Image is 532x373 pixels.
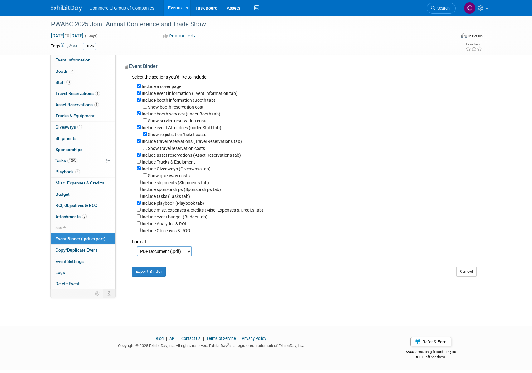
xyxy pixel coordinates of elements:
a: Tasks100% [51,155,115,166]
span: Delete Event [56,281,80,286]
span: [DATE] [DATE] [51,33,84,38]
img: ExhibitDay [51,5,82,12]
span: Event Binder (.pdf export) [56,236,105,241]
span: | [202,336,206,341]
a: Search [427,3,456,14]
label: Include Analytics & ROI [142,221,186,226]
span: Asset Reservations [56,102,99,107]
a: Travel Reservations1 [51,88,115,99]
div: $150 off for them. [381,355,481,360]
a: Terms of Service [207,336,236,341]
a: Shipments [51,133,115,144]
span: Travel Reservations [56,91,100,96]
a: Edit [67,44,77,48]
div: Event Binder [125,63,477,72]
button: Cancel [456,267,477,277]
a: Privacy Policy [242,336,266,341]
div: In-Person [468,34,483,38]
span: ROI, Objectives & ROO [56,203,97,208]
span: Copy/Duplicate Event [56,248,97,253]
div: Copyright © 2025 ExhibitDay, Inc. All rights reserved. ExhibitDay is a registered trademark of Ex... [51,341,372,349]
a: Delete Event [51,278,115,289]
sup: ® [227,343,229,346]
button: Export Binder [132,267,166,277]
label: Include booth services (under Booth tab) [142,111,220,116]
span: (3 days) [85,34,98,38]
td: Personalize Event Tab Strip [92,289,103,297]
span: Staff [56,80,71,85]
a: Blog [156,336,164,341]
button: Committed [161,33,198,39]
label: Include event budget (Budget tab) [142,214,207,219]
span: 1 [94,102,99,107]
div: Select the sections you''d like to include: [132,74,477,81]
span: | [237,336,241,341]
span: Event Settings [56,259,84,264]
span: to [64,33,70,38]
label: Include playbook (Playbook tab) [142,201,204,206]
label: Include Trucks & Equipment [142,160,195,164]
span: Event Information [56,57,90,62]
div: PWABC 2025 Joint Annual Conference and Trade Show [49,19,446,30]
span: 8 [82,214,87,219]
div: $500 Amazon gift card for you, [381,345,481,360]
a: Budget [51,189,115,200]
a: less [51,222,115,233]
label: Include event Attendees (under Staff tab) [142,125,221,130]
div: Event Format [419,32,483,42]
label: Include travel reservations (Travel Reservations tab) [142,139,242,144]
label: Include a cover page [142,84,181,89]
label: Show booth reservation cost [148,105,203,110]
span: Search [435,6,450,11]
label: Show travel reservation costs [148,146,205,151]
a: Asset Reservations1 [51,99,115,110]
a: Sponsorships [51,144,115,155]
i: Booth reservation complete [70,69,73,73]
span: Sponsorships [56,147,82,152]
a: ROI, Objectives & ROO [51,200,115,211]
a: Giveaways1 [51,122,115,133]
img: Format-Inperson.png [461,33,467,38]
span: 3 [66,80,71,85]
span: Tasks [55,158,77,163]
a: Booth [51,66,115,77]
td: Tags [51,43,77,50]
span: Playbook [56,169,80,174]
label: Show registration/ticket costs [148,132,206,137]
span: Logs [56,270,65,275]
a: Logs [51,267,115,278]
div: Format [132,234,477,245]
span: Misc. Expenses & Credits [56,180,104,185]
a: API [169,336,175,341]
a: Event Settings [51,256,115,267]
label: Include Objectives & ROO [142,228,190,233]
span: 1 [95,91,100,96]
a: Copy/Duplicate Event [51,245,115,256]
span: Giveaways [56,125,82,130]
a: Attachments8 [51,211,115,222]
a: Event Information [51,55,115,66]
span: Attachments [56,214,87,219]
img: Cole Mattern [464,2,476,14]
span: Shipments [56,136,76,141]
label: Include misc. expenses & credits (Misc. Expenses & Credits tab) [142,208,263,213]
span: 1 [77,125,82,129]
a: Staff3 [51,77,115,88]
span: 100% [67,158,77,163]
span: | [176,336,180,341]
label: Include asset reservations (Asset Reservations tab) [142,153,241,158]
span: Commercial Group of Companies [90,6,154,11]
label: Include event information (Event Information tab) [142,91,237,96]
a: Contact Us [181,336,201,341]
label: Include shipments (Shipments tab) [142,180,209,185]
td: Toggle Event Tabs [103,289,115,297]
label: Show giveaway costs [148,173,190,178]
span: Trucks & Equipment [56,113,95,118]
span: less [54,225,62,230]
a: Event Binder (.pdf export) [51,233,115,244]
div: Truck [83,43,96,50]
a: Playbook4 [51,166,115,177]
div: Event Rating [466,43,482,46]
span: | [164,336,168,341]
span: 4 [75,169,80,174]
